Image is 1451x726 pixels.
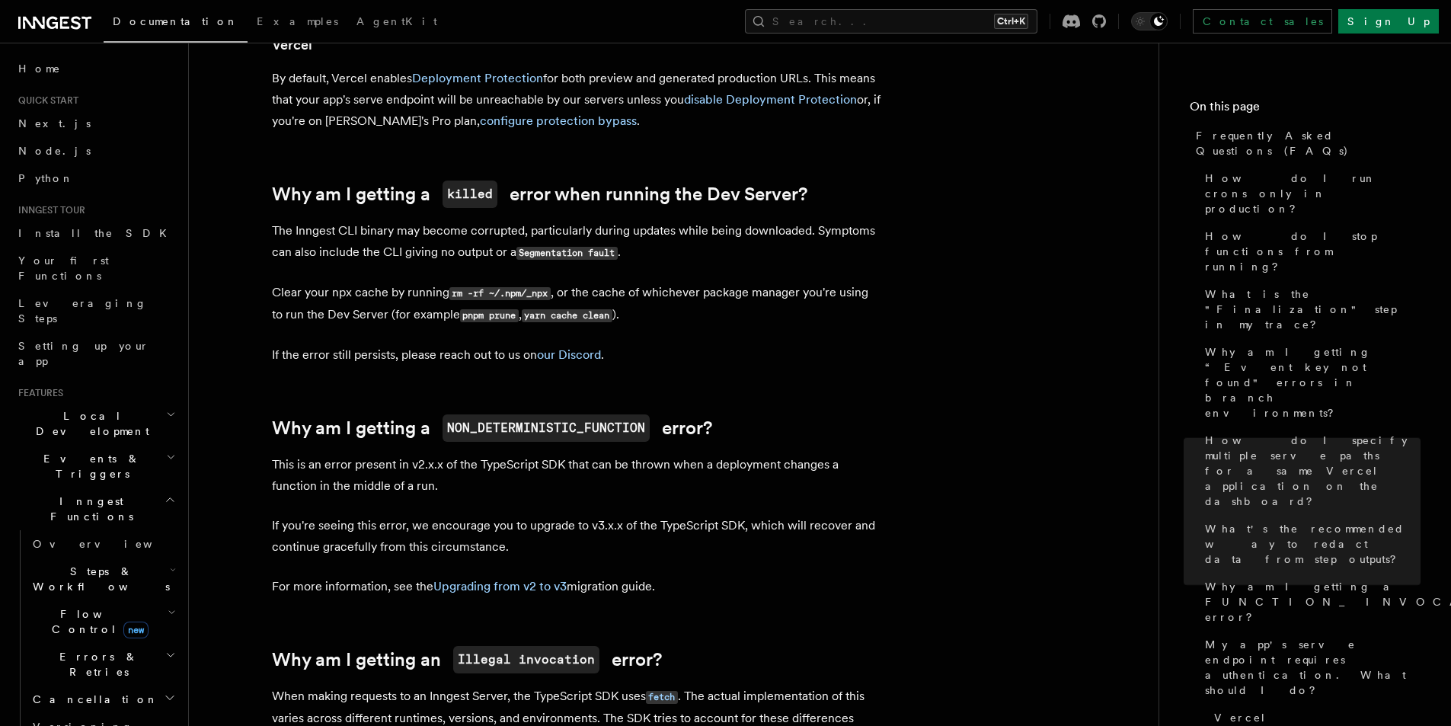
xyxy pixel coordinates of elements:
[18,340,149,367] span: Setting up your app
[12,494,165,524] span: Inngest Functions
[12,289,179,332] a: Leveraging Steps
[1205,637,1421,698] span: My app's serve endpoint requires authentication. What should I do?
[1131,12,1168,30] button: Toggle dark mode
[1205,286,1421,332] span: What is the "Finalization" step in my trace?
[516,247,618,260] code: Segmentation fault
[33,538,190,550] span: Overview
[12,165,179,192] a: Python
[12,247,179,289] a: Your first Functions
[18,254,109,282] span: Your first Functions
[257,15,338,27] span: Examples
[347,5,446,41] a: AgentKit
[646,691,678,704] code: fetch
[1199,631,1421,704] a: My app's serve endpoint requires authentication. What should I do?
[12,445,179,488] button: Events & Triggers
[356,15,437,27] span: AgentKit
[443,414,650,442] code: NON_DETERMINISTIC_FUNCTION
[12,408,166,439] span: Local Development
[272,220,881,264] p: The Inngest CLI binary may become corrupted, particularly during updates while being downloaded. ...
[1199,222,1421,280] a: How do I stop functions from running?
[12,110,179,137] a: Next.js
[1190,98,1421,122] h4: On this page
[480,114,637,128] a: configure protection bypass
[433,579,567,593] a: Upgrading from v2 to v3
[27,530,179,558] a: Overview
[104,5,248,43] a: Documentation
[272,181,807,208] a: Why am I getting akillederror when running the Dev Server?
[1199,427,1421,515] a: How do I specify multiple serve paths for a same Vercel application on the dashboard?
[1338,9,1439,34] a: Sign Up
[1205,433,1421,509] span: How do I specify multiple serve paths for a same Vercel application on the dashboard?
[12,55,179,82] a: Home
[994,14,1028,29] kbd: Ctrl+K
[18,172,74,184] span: Python
[1196,128,1421,158] span: Frequently Asked Questions (FAQs)
[27,692,158,707] span: Cancellation
[449,287,551,300] code: rm -rf ~/.npm/_npx
[27,649,165,680] span: Errors & Retries
[272,344,881,366] p: If the error still persists, please reach out to us on .
[1214,710,1267,725] span: Vercel
[27,564,170,594] span: Steps & Workflows
[18,297,147,325] span: Leveraging Steps
[745,9,1037,34] button: Search...Ctrl+K
[1190,122,1421,165] a: Frequently Asked Questions (FAQs)
[1199,515,1421,573] a: What's the recommended way to redact data from step outputs?
[1205,344,1421,421] span: Why am I getting “Event key not found" errors in branch environments?
[272,34,312,56] a: Vercel
[272,576,881,597] p: For more information, see the migration guide.
[272,68,881,132] p: By default, Vercel enables for both preview and generated production URLs. This means that your a...
[18,145,91,157] span: Node.js
[272,414,712,442] a: Why am I getting aNON_DETERMINISTIC_FUNCTIONerror?
[1193,9,1332,34] a: Contact sales
[12,219,179,247] a: Install the SDK
[12,94,78,107] span: Quick start
[27,643,179,686] button: Errors & Retries
[18,61,61,76] span: Home
[27,606,168,637] span: Flow Control
[18,227,176,239] span: Install the SDK
[113,15,238,27] span: Documentation
[12,137,179,165] a: Node.js
[272,454,881,497] p: This is an error present in v2.x.x of the TypeScript SDK that can be thrown when a deployment cha...
[453,646,599,673] code: Illegal invocation
[123,622,149,638] span: new
[12,451,166,481] span: Events & Triggers
[12,402,179,445] button: Local Development
[1199,280,1421,338] a: What is the "Finalization" step in my trace?
[443,181,497,208] code: killed
[18,117,91,130] span: Next.js
[1199,573,1421,631] a: Why am I getting a FUNCTION_INVOCATION_TIMEOUT error?
[537,347,601,362] a: our Discord
[412,71,543,85] a: Deployment Protection
[646,689,678,703] a: fetch
[1205,171,1421,216] span: How do I run crons only in production?
[460,309,519,322] code: pnpm prune
[27,600,179,643] button: Flow Controlnew
[12,387,63,399] span: Features
[1205,521,1421,567] span: What's the recommended way to redact data from step outputs?
[12,488,179,530] button: Inngest Functions
[27,558,179,600] button: Steps & Workflows
[272,282,881,326] p: Clear your npx cache by running , or the cache of whichever package manager you're using to run t...
[1199,165,1421,222] a: How do I run crons only in production?
[12,204,85,216] span: Inngest tour
[522,309,612,322] code: yarn cache clean
[272,515,881,558] p: If you're seeing this error, we encourage you to upgrade to v3.x.x of the TypeScript SDK, which w...
[684,92,857,107] a: disable Deployment Protection
[1199,338,1421,427] a: Why am I getting “Event key not found" errors in branch environments?
[12,332,179,375] a: Setting up your app
[248,5,347,41] a: Examples
[1205,229,1421,274] span: How do I stop functions from running?
[27,686,179,713] button: Cancellation
[272,646,662,673] a: Why am I getting anIllegal invocationerror?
